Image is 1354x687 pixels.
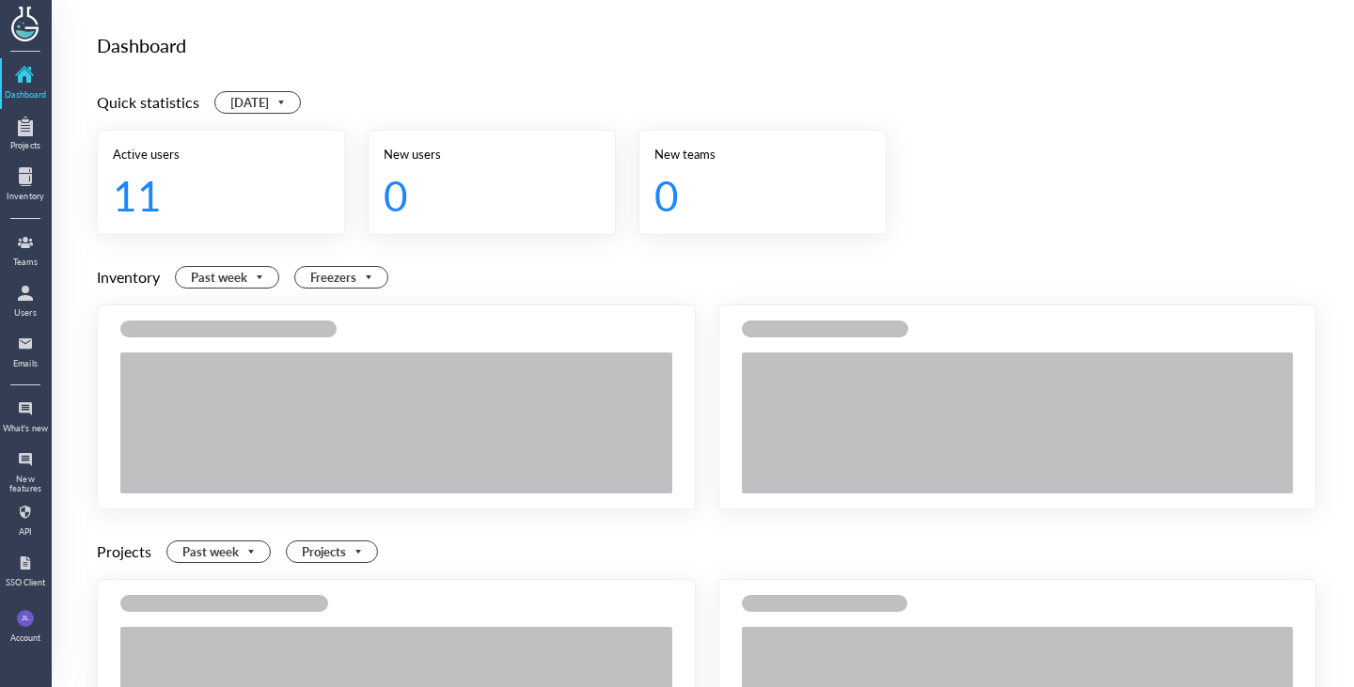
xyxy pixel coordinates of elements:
[97,90,199,115] div: Quick statistics
[302,541,366,562] span: Projects
[191,267,267,288] span: Past week
[10,633,40,643] div: Account
[2,329,49,376] a: Emails
[2,308,49,318] div: Users
[2,227,49,274] a: Teams
[2,475,49,494] div: New features
[2,60,49,107] a: Dashboard
[230,92,289,113] span: Today
[97,539,151,564] div: Projects
[2,394,49,441] a: What's new
[113,146,329,163] div: Active users
[384,146,600,163] div: New users
[2,548,49,595] a: SSO Client
[2,141,49,150] div: Projects
[2,162,49,209] a: Inventory
[2,258,49,267] div: Teams
[2,359,49,368] div: Emails
[2,111,49,158] a: Projects
[310,267,376,288] span: Freezers
[22,610,29,627] span: JL
[384,170,585,219] div: 0
[2,445,49,493] a: New features
[2,578,49,587] div: SSO Client
[654,170,856,219] div: 0
[97,265,160,289] div: Inventory
[2,497,49,544] a: API
[2,192,49,201] div: Inventory
[113,170,314,219] div: 11
[2,527,49,537] div: API
[97,30,1316,60] div: Dashboard
[182,541,259,562] span: Past week
[2,424,49,433] div: What's new
[654,146,871,163] div: New teams
[2,278,49,325] a: Users
[2,90,49,100] div: Dashboard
